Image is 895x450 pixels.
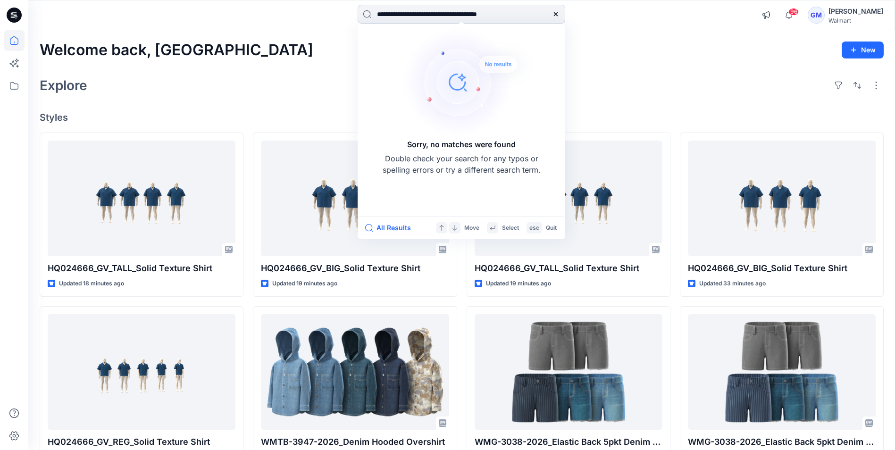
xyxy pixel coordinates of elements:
[842,42,884,58] button: New
[529,223,539,233] p: esc
[688,435,876,449] p: WMG-3038-2026_Elastic Back 5pkt Denim Shorts 3 Inseam
[272,279,337,289] p: Updated 19 minutes ago
[688,141,876,256] a: HQ024666_GV_BIG_Solid Texture Shirt
[699,279,766,289] p: Updated 33 minutes ago
[788,8,799,16] span: 96
[688,314,876,430] a: WMG-3038-2026_Elastic Back 5pkt Denim Shorts 3 Inseam
[48,141,235,256] a: HQ024666_GV_TALL_Solid Texture Shirt
[261,262,449,275] p: HQ024666_GV_BIG_Solid Texture Shirt
[40,78,87,93] h2: Explore
[475,141,662,256] a: HQ024666_GV_TALL_Solid Texture Shirt
[407,139,516,150] h5: Sorry, no matches were found
[48,262,235,275] p: HQ024666_GV_TALL_Solid Texture Shirt
[828,17,883,24] div: Walmart
[546,223,557,233] p: Quit
[261,141,449,256] a: HQ024666_GV_BIG_Solid Texture Shirt
[261,435,449,449] p: WMTB-3947-2026_Denim Hooded Overshirt
[365,222,417,233] button: All Results
[828,6,883,17] div: [PERSON_NAME]
[261,314,449,430] a: WMTB-3947-2026_Denim Hooded Overshirt
[59,279,124,289] p: Updated 18 minutes ago
[475,314,662,430] a: WMG-3038-2026_Elastic Back 5pkt Denim Shorts 3 Inseam - Cost Opt
[688,262,876,275] p: HQ024666_GV_BIG_Solid Texture Shirt
[464,223,479,233] p: Move
[48,314,235,430] a: HQ024666_GV_REG_Solid Texture Shirt
[502,223,519,233] p: Select
[40,112,884,123] h4: Styles
[48,435,235,449] p: HQ024666_GV_REG_Solid Texture Shirt
[486,279,551,289] p: Updated 19 minutes ago
[808,7,825,24] div: GM
[40,42,313,59] h2: Welcome back, [GEOGRAPHIC_DATA]
[475,435,662,449] p: WMG-3038-2026_Elastic Back 5pkt Denim Shorts 3 Inseam - Cost Opt
[381,153,542,175] p: Double check your search for any typos or spelling errors or try a different search term.
[475,262,662,275] p: HQ024666_GV_TALL_Solid Texture Shirt
[403,25,535,139] img: Sorry, no matches were found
